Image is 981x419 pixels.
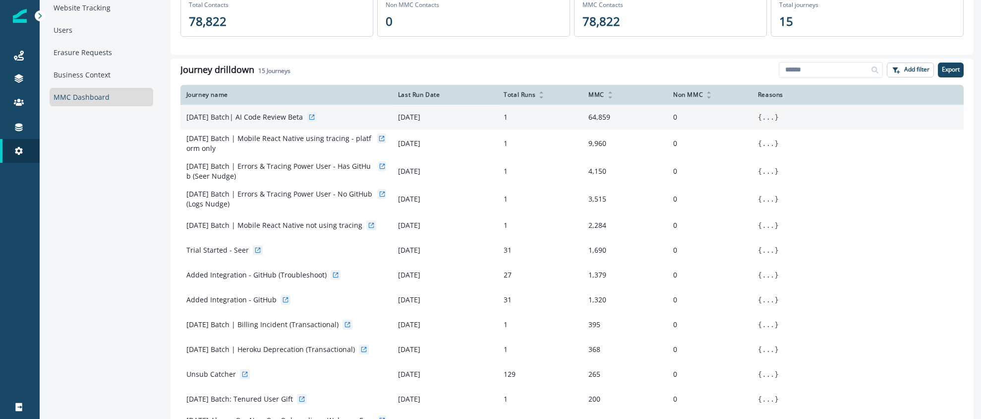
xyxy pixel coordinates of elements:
[667,337,752,362] td: 0
[588,89,661,100] div: MMC
[186,320,339,330] p: [DATE] Batch | Billing Incident (Transactional)
[887,63,934,77] button: Add filter
[582,130,667,157] td: 9,960
[398,112,492,122] p: [DATE]
[667,387,752,412] td: 0
[582,238,667,263] td: 1,690
[398,194,492,204] p: [DATE]
[498,362,582,387] td: 129
[775,271,779,279] span: }
[498,238,582,263] td: 31
[582,12,620,30] p: 78,822
[498,105,582,130] td: 1
[758,246,762,254] span: {
[498,312,582,337] td: 1
[398,320,492,330] p: [DATE]
[667,157,752,185] td: 0
[758,167,762,175] span: {
[582,185,667,213] td: 3,515
[762,320,774,330] button: ...
[186,245,249,255] p: Trial Started - Seer
[775,370,779,378] span: }
[779,12,793,30] p: 15
[582,387,667,412] td: 200
[582,0,623,9] p: MMC Contacts
[762,369,774,379] button: ...
[758,91,958,99] div: Reasons
[775,195,779,203] span: }
[758,140,762,147] span: {
[582,337,667,362] td: 368
[775,246,779,254] span: }
[186,161,374,181] p: [DATE] Batch | Errors & Tracing Power User - Has GitHub (Seer Nudge)
[386,0,439,9] p: Non MMC Contacts
[758,370,762,378] span: {
[667,312,752,337] td: 0
[758,395,762,403] span: {
[775,221,779,229] span: }
[775,296,779,304] span: }
[667,238,752,263] td: 0
[758,321,762,329] span: {
[582,287,667,312] td: 1,320
[189,0,229,9] p: Total Contacts
[398,295,492,305] p: [DATE]
[582,157,667,185] td: 4,150
[667,105,752,130] td: 0
[386,12,393,30] p: 0
[779,0,818,9] p: Total journeys
[50,88,153,106] div: MMC Dashboard
[758,113,762,121] span: {
[762,295,774,305] button: ...
[904,66,929,73] p: Add filter
[762,394,774,404] button: ...
[398,220,492,230] p: [DATE]
[398,270,492,280] p: [DATE]
[942,66,960,73] p: Export
[938,63,964,77] button: Export
[582,213,667,238] td: 2,284
[186,394,293,404] p: [DATE] Batch: Tenured User Gift
[498,263,582,287] td: 27
[13,9,27,23] img: Inflection
[775,321,779,329] span: }
[189,12,227,30] p: 78,822
[498,287,582,312] td: 31
[186,112,303,122] p: [DATE] Batch| AI Code Review Beta
[758,271,762,279] span: {
[758,346,762,353] span: {
[582,105,667,130] td: 64,859
[762,112,774,122] button: ...
[758,221,762,229] span: {
[667,130,752,157] td: 0
[667,185,752,213] td: 0
[498,337,582,362] td: 1
[762,139,774,148] button: ...
[186,220,362,230] p: [DATE] Batch | Mobile React Native not using tracing
[50,66,153,84] div: Business Context
[186,91,386,99] div: Journey name
[582,362,667,387] td: 265
[50,21,153,39] div: Users
[775,346,779,353] span: }
[186,345,355,354] p: [DATE] Batch | Heroku Deprecation (Transactional)
[667,362,752,387] td: 0
[762,345,774,354] button: ...
[186,270,327,280] p: Added Integration - GitHub (Troubleshoot)
[258,68,290,74] h2: Journeys
[398,345,492,354] p: [DATE]
[775,113,779,121] span: }
[186,369,236,379] p: Unsub Catcher
[762,270,774,280] button: ...
[667,263,752,287] td: 0
[582,312,667,337] td: 395
[758,296,762,304] span: {
[398,245,492,255] p: [DATE]
[398,91,492,99] div: Last Run Date
[582,263,667,287] td: 1,379
[398,369,492,379] p: [DATE]
[762,194,774,204] button: ...
[667,213,752,238] td: 0
[775,395,779,403] span: }
[762,220,774,230] button: ...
